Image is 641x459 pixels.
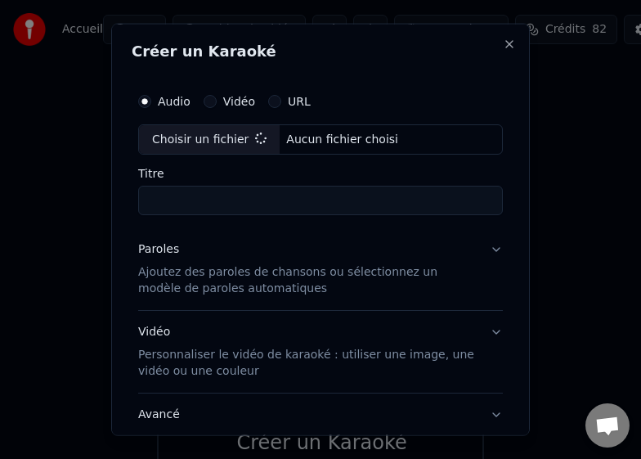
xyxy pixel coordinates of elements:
label: Audio [158,95,191,106]
button: ParolesAjoutez des paroles de chansons ou sélectionnez un modèle de paroles automatiques [138,228,503,310]
button: VidéoPersonnaliser le vidéo de karaoké : utiliser une image, une vidéo ou une couleur [138,311,503,393]
p: Personnaliser le vidéo de karaoké : utiliser une image, une vidéo ou une couleur [138,347,477,380]
div: Choisir un fichier [139,124,280,154]
label: URL [288,95,311,106]
button: Avancé [138,394,503,436]
label: Titre [138,168,503,179]
label: Vidéo [223,95,255,106]
div: Paroles [138,241,179,258]
div: Aucun fichier choisi [280,131,405,147]
div: Vidéo [138,324,477,380]
h2: Créer un Karaoké [132,43,509,58]
p: Ajoutez des paroles de chansons ou sélectionnez un modèle de paroles automatiques [138,264,477,297]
